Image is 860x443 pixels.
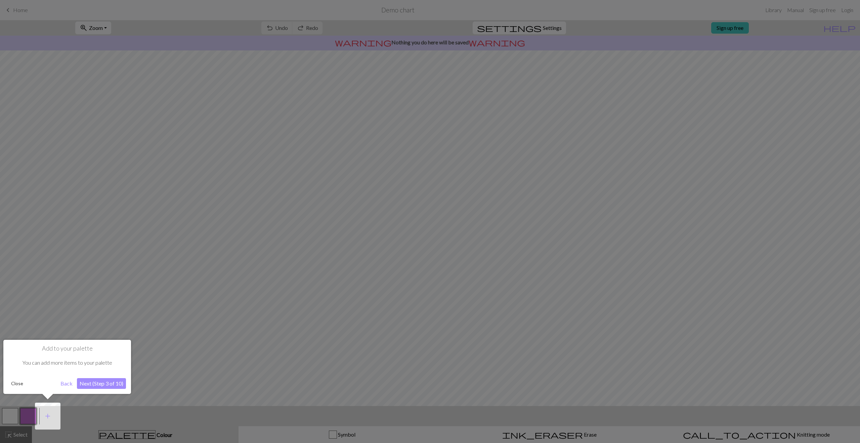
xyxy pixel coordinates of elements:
div: Add to your palette [3,340,131,394]
button: Next (Step 3 of 10) [77,378,126,389]
button: Back [58,378,75,389]
button: Close [8,378,26,389]
div: You can add more items to your palette [8,352,126,373]
h1: Add to your palette [8,345,126,352]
